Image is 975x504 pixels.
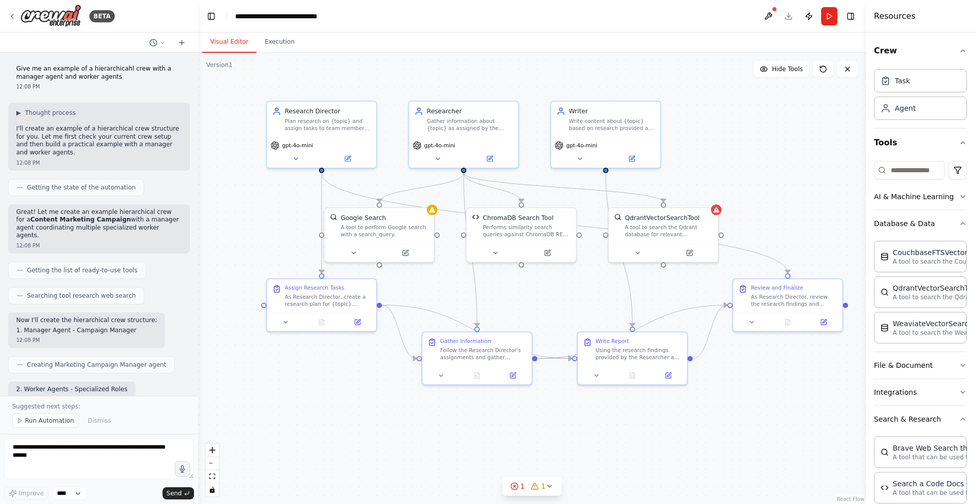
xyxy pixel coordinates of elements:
[167,489,182,497] span: Send
[380,247,431,258] button: Open in side panel
[874,379,967,405] button: Integrations
[874,210,967,237] button: Database & Data
[881,253,889,261] img: CouchbaseFTSVectorSearchTool
[502,477,562,496] button: 11
[751,293,837,307] div: As Research Director, review the research findings and written report. Ensure quality standards a...
[16,317,157,325] p: Now I'll create the hierarchical crew structure:
[145,37,170,49] button: Switch to previous chat
[303,317,340,328] button: No output available
[421,332,533,386] div: Gather InformationFollow the Research Director's assignments and gather detailed information abou...
[16,65,182,81] p: Give me an example of a hierarchicahl crew with a manager agent and worker agents
[12,414,79,428] button: Run Automation
[693,301,727,363] g: Edge from f56315a1-8edb-44b1-b1f7-44c92a1ce259 to e3396f05-d4f0-4aca-9926-ae84df5244c9
[162,487,194,499] button: Send
[537,354,572,363] g: Edge from 70bc1c3d-333f-4937-8dad-abf095af1e55 to f56315a1-8edb-44b1-b1f7-44c92a1ce259
[235,11,317,21] nav: breadcrumb
[874,237,967,352] div: Database & Data
[895,76,910,86] div: Task
[27,292,136,300] span: Searching tool research web search
[330,213,337,220] img: SerplyWebSearchTool
[843,9,858,23] button: Hide right sidebar
[174,37,190,49] button: Start a new chat
[25,109,76,117] span: Thought process
[4,487,48,500] button: Improve
[522,247,572,258] button: Open in side panel
[175,461,190,477] button: Click to speak your automation idea
[837,496,864,502] a: React Flow attribution
[459,173,526,202] g: Edge from 8076e792-db73-4edc-85f4-f19d898459d3 to 809586b6-765e-44ec-a784-422b7e820d97
[19,489,44,497] span: Improve
[874,406,967,432] button: Search & Research
[27,361,166,369] span: Creating Marketing Campaign Manager agent
[341,224,429,238] div: A tool to perform Google search with a search_query.
[874,37,967,65] button: Crew
[341,213,386,222] div: Google Search
[874,129,967,157] button: Tools
[88,417,111,425] span: Dismiss
[466,207,577,263] div: ChromaDB Search ToolChromaDB Search ToolPerforms similarity search queries against ChromaDB REST ...
[20,5,81,27] img: Logo
[89,10,115,22] div: BETA
[16,109,76,117] button: ▶Thought process
[285,117,371,132] div: Plan research on {topic} and assign tasks to team members, then review their work and create fina...
[206,61,233,69] div: Version 1
[653,370,684,381] button: Open in side panel
[427,107,513,115] div: Researcher
[498,370,528,381] button: Open in side panel
[256,31,303,53] button: Execution
[664,247,714,258] button: Open in side panel
[458,370,496,381] button: No output available
[285,285,344,292] div: Assign Research Tasks
[483,224,571,238] div: Performs similarity search queries against ChromaDB REST API endpoints and returns formatted resu...
[427,117,513,132] div: Gather information about {topic} as assigned by the Research Director
[751,285,803,292] div: Review and Finalize
[324,207,435,263] div: SerplyWebSearchToolGoogle SearchA tool to perform Google search with a search_query.
[424,142,455,149] span: gpt-4o-mini
[483,213,554,222] div: ChromaDB Search Tool
[204,9,218,23] button: Hide left sidebar
[16,208,182,240] p: Great! Let me create an example hierarchical crew for a with a manager agent coordinating multipl...
[569,117,655,132] div: Write content about {topic} based on research provided and instructions from the Research Director
[472,213,479,220] img: ChromaDB Search Tool
[874,352,967,379] button: File & Document
[382,301,416,363] g: Edge from b43c5bfb-4a29-4c8b-ad51-3d2fd5a3ea81 to 70bc1c3d-333f-4937-8dad-abf095af1e55
[769,317,806,328] button: No output available
[285,107,371,115] div: Research Director
[12,402,186,411] p: Suggested next steps:
[881,448,889,456] img: BraveSearchTool
[342,317,373,328] button: Open in side panel
[596,346,682,361] div: Using the research findings provided by the Researcher and following the Research Director's writ...
[206,457,219,470] button: zoom out
[881,484,889,492] img: CodeDocsSearchTool
[895,103,916,113] div: Agent
[601,173,637,326] g: Edge from 0e0e6091-4d29-4849-ab63-75f6dcc5ebf3 to f56315a1-8edb-44b1-b1f7-44c92a1ce259
[874,183,967,210] button: AI & Machine Learning
[596,338,629,345] div: Write Report
[206,444,219,496] div: React Flow controls
[322,153,373,164] button: Open in side panel
[25,417,74,425] span: Run Automation
[16,109,21,117] span: ▶
[16,242,182,249] div: 12:08 PM
[881,324,889,332] img: WeaviateVectorSearchTool
[16,396,127,403] div: 12:08 PM
[206,444,219,457] button: zoom in
[625,213,699,222] div: QdrantVectorSearchTool
[521,481,525,491] span: 1
[285,293,371,307] div: As Research Director, create a research plan for {topic}. Define what information needs to be gat...
[266,101,377,169] div: Research DirectorPlan research on {topic} and assign tasks to team members, then review their wor...
[465,153,515,164] button: Open in side panel
[550,101,662,169] div: WriterWrite content about {topic} based on research provided and instructions from the Research D...
[754,61,809,77] button: Hide Tools
[569,107,655,115] div: Writer
[614,213,621,220] img: QdrantVectorSearchTool
[881,288,889,296] img: QdrantVectorSearchTool
[607,153,657,164] button: Open in side panel
[625,224,712,238] div: A tool to search the Qdrant database for relevant information on internal documents.
[27,183,136,192] span: Getting the state of the automation
[608,207,719,263] div: QdrantVectorSearchToolQdrantVectorSearchToolA tool to search the Qdrant database for relevant inf...
[440,338,491,345] div: Gather Information
[282,142,313,149] span: gpt-4o-mini
[732,278,843,332] div: Review and FinalizeAs Research Director, review the research findings and written report. Ensure ...
[83,414,116,428] button: Dismiss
